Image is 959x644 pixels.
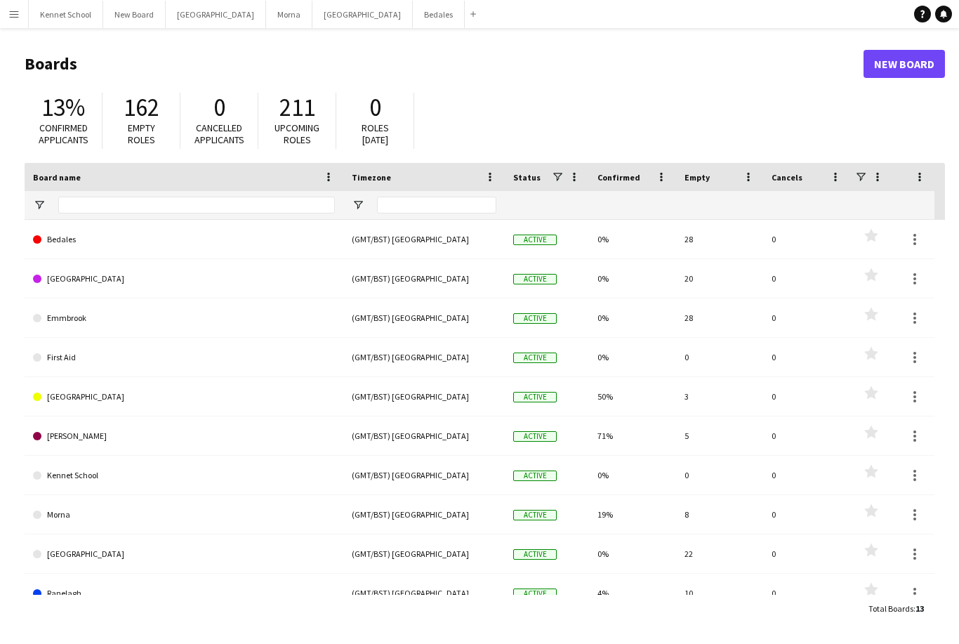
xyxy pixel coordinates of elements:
[589,456,676,494] div: 0%
[676,259,763,298] div: 20
[343,259,505,298] div: (GMT/BST) [GEOGRAPHIC_DATA]
[864,50,945,78] a: New Board
[589,534,676,573] div: 0%
[676,298,763,337] div: 28
[589,377,676,416] div: 50%
[377,197,496,213] input: Timezone Filter Input
[763,377,850,416] div: 0
[763,259,850,298] div: 0
[763,298,850,337] div: 0
[763,495,850,534] div: 0
[103,1,166,28] button: New Board
[41,92,85,123] span: 13%
[684,172,710,183] span: Empty
[343,220,505,258] div: (GMT/BST) [GEOGRAPHIC_DATA]
[33,220,335,259] a: Bedales
[33,199,46,211] button: Open Filter Menu
[513,549,557,560] span: Active
[413,1,465,28] button: Bedales
[33,534,335,574] a: [GEOGRAPHIC_DATA]
[362,121,389,146] span: Roles [DATE]
[513,510,557,520] span: Active
[763,338,850,376] div: 0
[513,313,557,324] span: Active
[513,353,557,363] span: Active
[343,338,505,376] div: (GMT/BST) [GEOGRAPHIC_DATA]
[589,259,676,298] div: 0%
[589,574,676,612] div: 4%
[763,534,850,573] div: 0
[513,392,557,402] span: Active
[33,416,335,456] a: [PERSON_NAME]
[33,574,335,613] a: Ranelagh
[166,1,266,28] button: [GEOGRAPHIC_DATA]
[25,53,864,74] h1: Boards
[589,298,676,337] div: 0%
[915,603,924,614] span: 13
[676,338,763,376] div: 0
[513,235,557,245] span: Active
[763,220,850,258] div: 0
[39,121,88,146] span: Confirmed applicants
[676,377,763,416] div: 3
[676,574,763,612] div: 10
[676,456,763,494] div: 0
[194,121,244,146] span: Cancelled applicants
[343,495,505,534] div: (GMT/BST) [GEOGRAPHIC_DATA]
[343,377,505,416] div: (GMT/BST) [GEOGRAPHIC_DATA]
[128,121,155,146] span: Empty roles
[33,172,81,183] span: Board name
[352,199,364,211] button: Open Filter Menu
[343,534,505,573] div: (GMT/BST) [GEOGRAPHIC_DATA]
[676,534,763,573] div: 22
[58,197,335,213] input: Board name Filter Input
[275,121,319,146] span: Upcoming roles
[279,92,315,123] span: 211
[312,1,413,28] button: [GEOGRAPHIC_DATA]
[763,416,850,455] div: 0
[589,416,676,455] div: 71%
[266,1,312,28] button: Morna
[343,416,505,455] div: (GMT/BST) [GEOGRAPHIC_DATA]
[676,495,763,534] div: 8
[343,298,505,337] div: (GMT/BST) [GEOGRAPHIC_DATA]
[33,338,335,377] a: First Aid
[513,589,557,599] span: Active
[124,92,159,123] span: 162
[763,574,850,612] div: 0
[33,259,335,298] a: [GEOGRAPHIC_DATA]
[589,338,676,376] div: 0%
[352,172,391,183] span: Timezone
[33,298,335,338] a: Emmbrook
[213,92,225,123] span: 0
[29,1,103,28] button: Kennet School
[513,274,557,284] span: Active
[589,220,676,258] div: 0%
[369,92,381,123] span: 0
[33,495,335,534] a: Morna
[513,471,557,481] span: Active
[343,456,505,494] div: (GMT/BST) [GEOGRAPHIC_DATA]
[33,377,335,416] a: [GEOGRAPHIC_DATA]
[33,456,335,495] a: Kennet School
[868,603,913,614] span: Total Boards
[763,456,850,494] div: 0
[772,172,802,183] span: Cancels
[676,416,763,455] div: 5
[513,431,557,442] span: Active
[513,172,541,183] span: Status
[589,495,676,534] div: 19%
[343,574,505,612] div: (GMT/BST) [GEOGRAPHIC_DATA]
[676,220,763,258] div: 28
[868,595,924,622] div: :
[597,172,640,183] span: Confirmed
